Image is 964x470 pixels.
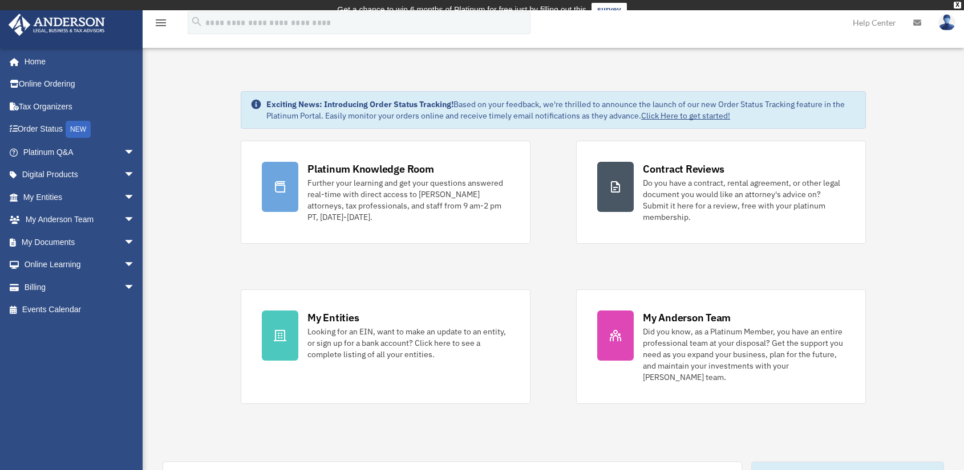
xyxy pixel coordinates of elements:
[124,276,147,299] span: arrow_drop_down
[266,99,453,109] strong: Exciting News: Introducing Order Status Tracking!
[8,209,152,231] a: My Anderson Teamarrow_drop_down
[8,73,152,96] a: Online Ordering
[592,3,627,17] a: survey
[938,14,955,31] img: User Pic
[154,20,168,30] a: menu
[8,95,152,118] a: Tax Organizers
[266,99,856,121] div: Based on your feedback, we're thrilled to announce the launch of our new Order Status Tracking fe...
[8,118,152,141] a: Order StatusNEW
[8,254,152,276] a: Online Learningarrow_drop_down
[8,164,152,186] a: Digital Productsarrow_drop_down
[643,177,845,223] div: Do you have a contract, rental agreement, or other legal document you would like an attorney's ad...
[307,162,434,176] div: Platinum Knowledge Room
[124,141,147,164] span: arrow_drop_down
[643,326,845,383] div: Did you know, as a Platinum Member, you have an entire professional team at your disposal? Get th...
[124,164,147,187] span: arrow_drop_down
[241,141,530,244] a: Platinum Knowledge Room Further your learning and get your questions answered real-time with dire...
[643,310,731,325] div: My Anderson Team
[8,50,147,73] a: Home
[191,15,203,28] i: search
[307,310,359,325] div: My Entities
[641,111,730,121] a: Click Here to get started!
[241,289,530,404] a: My Entities Looking for an EIN, want to make an update to an entity, or sign up for a bank accoun...
[643,162,724,176] div: Contract Reviews
[124,186,147,209] span: arrow_drop_down
[124,209,147,232] span: arrow_drop_down
[8,231,152,254] a: My Documentsarrow_drop_down
[154,16,168,30] i: menu
[124,231,147,254] span: arrow_drop_down
[8,276,152,299] a: Billingarrow_drop_down
[307,177,509,223] div: Further your learning and get your questions answered real-time with direct access to [PERSON_NAM...
[5,14,108,36] img: Anderson Advisors Platinum Portal
[124,254,147,277] span: arrow_drop_down
[337,3,586,17] div: Get a chance to win 6 months of Platinum for free just by filling out this
[576,141,866,244] a: Contract Reviews Do you have a contract, rental agreement, or other legal document you would like...
[307,326,509,360] div: Looking for an EIN, want to make an update to an entity, or sign up for a bank account? Click her...
[954,2,961,9] div: close
[8,141,152,164] a: Platinum Q&Aarrow_drop_down
[66,121,91,138] div: NEW
[576,289,866,404] a: My Anderson Team Did you know, as a Platinum Member, you have an entire professional team at your...
[8,299,152,321] a: Events Calendar
[8,186,152,209] a: My Entitiesarrow_drop_down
